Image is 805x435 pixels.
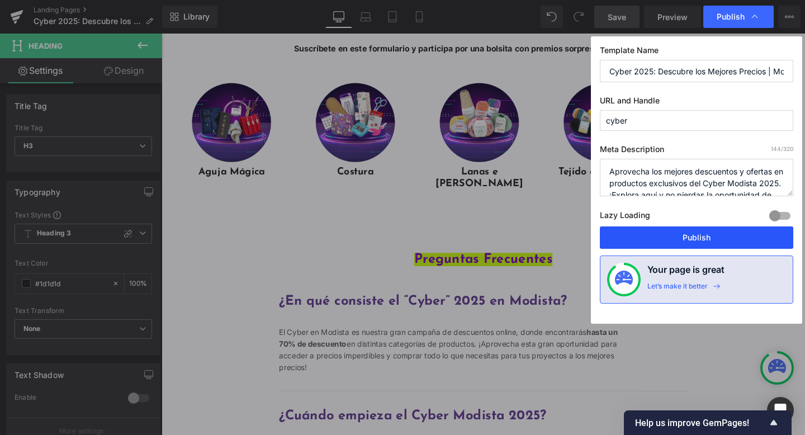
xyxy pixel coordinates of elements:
[529,140,660,152] h3: Para Crear Fácil
[600,144,793,159] label: Meta Description
[767,397,794,424] div: Open Intercom Messenger
[124,308,498,358] p: hasta un 70% de descuento
[771,145,793,152] span: /320
[269,140,399,165] h3: Lanas e [PERSON_NAME]
[8,140,139,152] h3: Aguja Mágica
[139,10,537,21] strong: Suscríbete en este formulario y participa por una bolsita con premios sorpresa después del Cyber
[600,159,793,196] textarea: Aprovecha los mejores descuentos y ofertas en productos exclusivos del Cyber Modista 2025. ¡Explo...
[600,208,650,226] label: Lazy Loading
[124,395,405,409] span: ¿Cuándo empieza el Cyber Modista 2025?
[600,45,793,60] label: Template Name
[635,416,780,429] button: Show survey - Help us improve GemPages!
[717,12,745,22] span: Publish
[615,271,633,289] img: onboarding-status.svg
[124,274,427,288] span: ¿En qué consiste el “Cyber” 2025 en Modista?
[647,263,724,282] h4: Your page is great
[124,309,447,318] span: El Cyber en Modista es nuestra gran campaña de descuentos online, donde encontrarás
[124,321,479,356] span: en distintas categorías de productos. ¡Aprovecha esta gran oportunidad para acceder a precios imp...
[600,96,793,110] label: URL and Handle
[647,282,708,296] div: Let’s make it better
[600,226,793,249] button: Publish
[266,230,411,244] span: Preguntas Frecuentes
[771,145,781,152] span: 144
[399,140,529,152] h3: Tejido con Modista
[635,418,767,428] span: Help us improve GemPages!
[139,140,269,152] h3: Costura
